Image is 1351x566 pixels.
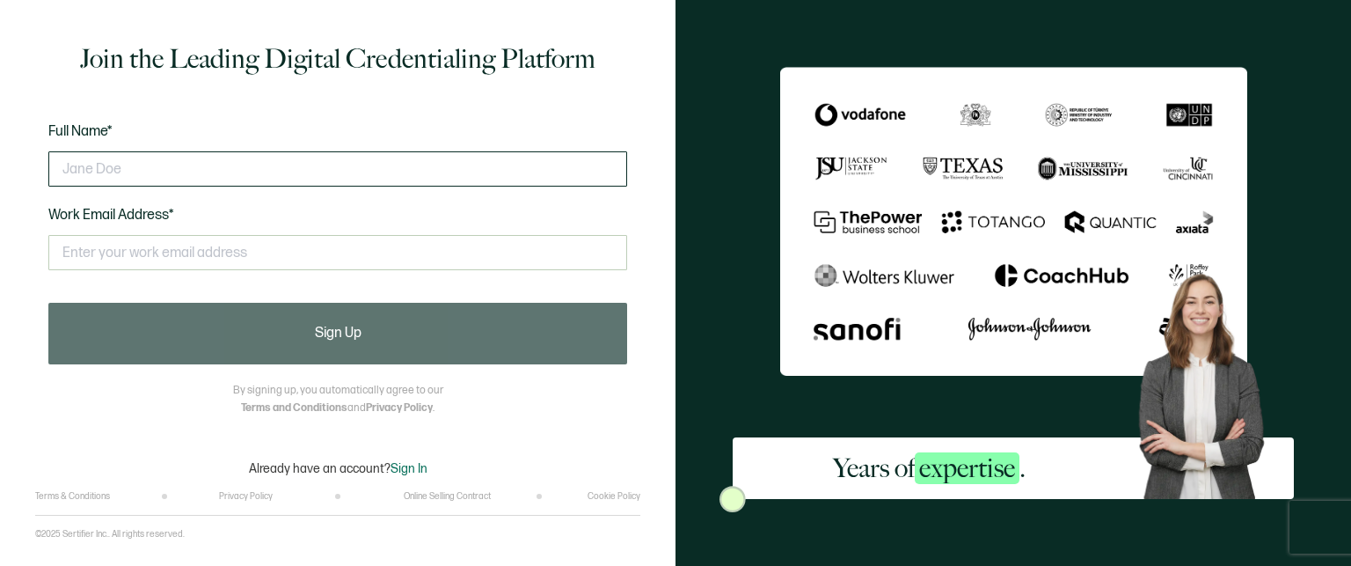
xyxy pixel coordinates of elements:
a: Terms and Conditions [241,401,347,415]
a: Terms & Conditions [35,491,110,502]
img: Sertifier Signup - Years of <span class="strong-h">expertise</span>. Hero [1125,262,1293,498]
span: Work Email Address* [48,207,174,224]
p: Already have an account? [249,461,427,476]
p: By signing up, you automatically agree to our and . [233,382,443,417]
a: Online Selling Contract [404,491,491,502]
span: Sign Up [315,327,361,341]
p: ©2025 Sertifier Inc.. All rights reserved. [35,529,185,540]
h1: Join the Leading Digital Credentialing Platform [80,41,595,77]
h2: Years of . [833,451,1026,486]
input: Jane Doe [48,151,627,187]
a: Privacy Policy [219,491,273,502]
span: expertise [915,452,1019,484]
a: Cookie Policy [588,491,640,502]
span: Full Name* [48,123,113,140]
input: Enter your work email address [48,235,627,270]
a: Privacy Policy [366,401,433,415]
img: Sertifier Signup [719,486,746,512]
img: Sertifier Signup - Years of <span class="strong-h">expertise</span>. [780,67,1247,375]
button: Sign Up [48,303,627,364]
span: Sign In [391,461,427,476]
